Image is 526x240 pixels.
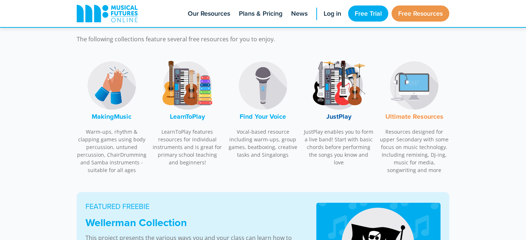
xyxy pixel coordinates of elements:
[77,54,147,178] a: MakingMusic LogoMakingMusic Warm-ups, rhythm & clapping games using body percussion, untuned perc...
[379,128,449,174] p: Resources designed for upper Secondary with some focus on music technology. Including remixing, D...
[385,112,443,121] font: Ultimate Resources
[188,9,230,19] span: Our Resources
[291,9,308,19] span: News
[236,58,290,113] img: Find Your Voice Logo
[304,54,374,170] a: JustPlay LogoJustPlay JustPlay enables you to form a live band! Start with basic chords before pe...
[77,128,147,174] p: Warm-ups, rhythm & clapping games using body percussion, untuned percussion, ChairDrumming and Sa...
[77,35,362,43] p: The following collections feature several free resources for you to enjoy.
[152,128,222,166] p: LearnToPlay features resources for individual instruments and is great for primary school teachin...
[324,9,341,19] span: Log in
[92,112,131,121] font: MakingMusic
[348,5,388,22] a: Free Trial
[170,112,205,121] font: LearnToPlay
[239,9,282,19] span: Plans & Pricing
[160,58,215,113] img: LearnToPlay Logo
[392,5,449,22] a: Free Resources
[228,54,298,163] a: Find Your Voice LogoFind Your Voice Vocal-based resource including warm-ups, group games, beatbox...
[240,112,286,121] font: Find Your Voice
[85,215,187,230] strong: Wellerman Collection
[228,128,298,159] p: Vocal-based resource including warm-ups, group games, beatboxing, creative tasks and Singalongs
[304,128,374,166] p: JustPlay enables you to form a live band! Start with basic chords before performing the songs you...
[326,112,351,121] font: JustPlay
[379,54,449,178] a: Music Technology LogoUltimate Resources Resources designed for upper Secondary with some focus on...
[84,58,139,113] img: MakingMusic Logo
[152,54,222,170] a: LearnToPlay LogoLearnToPlay LearnToPlay features resources for individual instruments and is grea...
[85,201,298,212] p: FEATURED FREEBIE
[311,58,366,113] img: JustPlay Logo
[387,58,442,113] img: Music Technology Logo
